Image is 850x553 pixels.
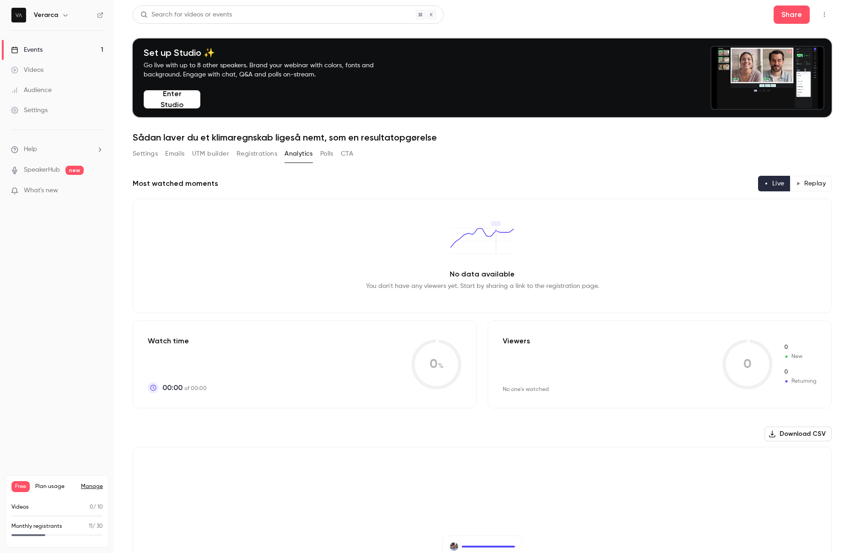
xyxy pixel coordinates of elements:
[162,382,207,393] p: of 00:00
[24,165,60,175] a: SpeakerHub
[92,187,103,195] iframe: Noticeable Trigger
[89,522,103,531] p: / 30
[140,10,232,20] div: Search for videos or events
[503,336,530,347] p: Viewers
[165,146,184,161] button: Emails
[34,11,58,20] h6: Verarca
[764,427,832,441] button: Download CSV
[148,336,207,347] p: Watch time
[11,86,52,95] div: Audience
[192,146,229,161] button: UTM builder
[11,106,48,115] div: Settings
[11,503,29,511] p: Videos
[774,5,810,24] button: Share
[758,176,791,191] button: Live
[503,386,549,393] div: No one's watched
[24,186,58,195] span: What's new
[65,166,84,175] span: new
[133,146,158,161] button: Settings
[237,146,277,161] button: Registrations
[11,481,30,492] span: Free
[11,145,103,154] li: help-dropdown-opener
[133,178,218,189] h2: Most watched moments
[144,47,395,58] h4: Set up Studio ✨
[790,176,832,191] button: Replay
[285,146,313,161] button: Analytics
[11,8,26,22] img: Verarca
[784,377,817,385] span: Returning
[784,343,817,352] span: New
[784,368,817,376] span: Returning
[90,503,103,511] p: / 10
[11,65,43,75] div: Videos
[133,132,832,143] h1: Sådan laver du et klimaregnskab ligeså nemt, som en resultatopgørelse
[320,146,334,161] button: Polls
[11,522,62,531] p: Monthly registrants
[162,382,183,393] span: 00:00
[81,483,103,490] a: Manage
[11,45,43,54] div: Events
[89,524,92,529] span: 11
[784,352,817,361] span: New
[144,61,395,79] p: Go live with up to 8 other speakers. Brand your webinar with colors, fonts and background. Engage...
[90,504,93,510] span: 0
[35,483,75,490] span: Plan usage
[24,145,37,154] span: Help
[341,146,353,161] button: CTA
[450,269,515,280] p: No data available
[144,90,200,108] button: Enter Studio
[366,282,599,291] p: You don't have any viewers yet. Start by sharing a link to the registration page.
